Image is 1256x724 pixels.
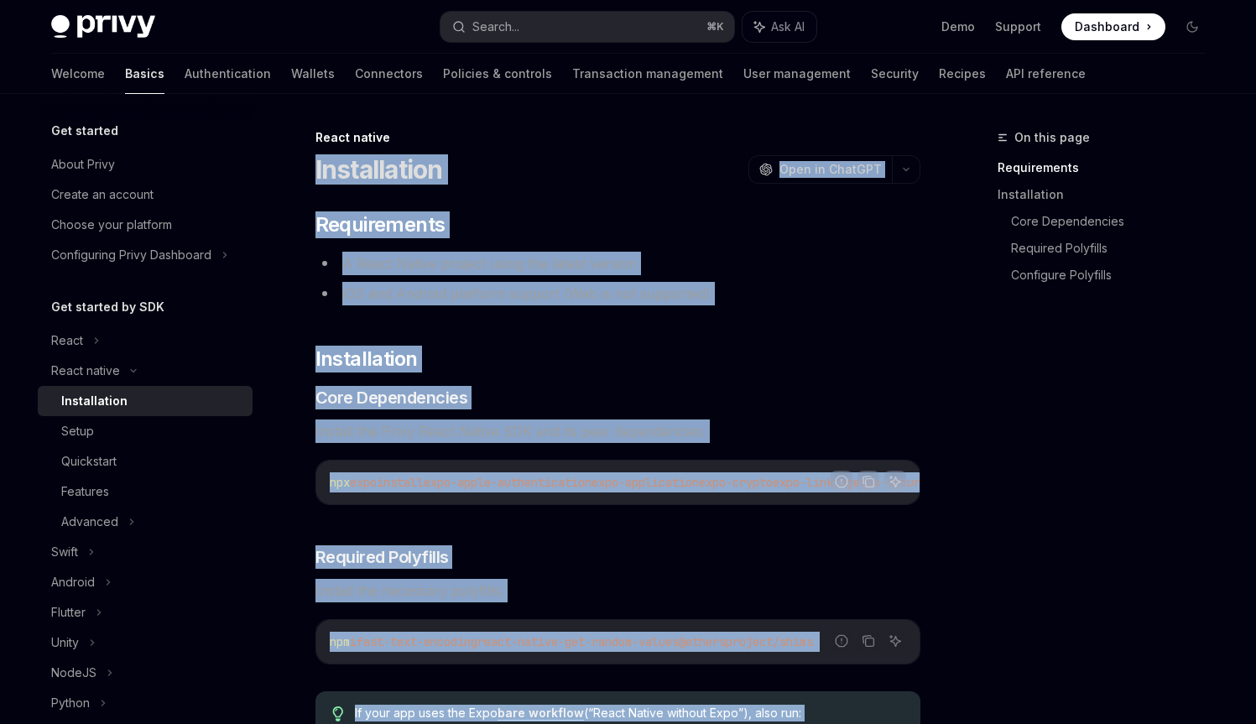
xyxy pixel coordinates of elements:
span: Install the necessary polyfills: [315,579,920,602]
span: react-native-get-random-values [477,634,679,649]
div: Python [51,693,90,713]
span: fast-text-encoding [357,634,477,649]
a: Dashboard [1061,13,1165,40]
img: dark logo [51,15,155,39]
a: Wallets [291,54,335,94]
span: Ask AI [771,18,805,35]
button: Search...⌘K [440,12,734,42]
h5: Get started [51,121,118,141]
button: Copy the contents from the code block [857,471,879,492]
span: Dashboard [1075,18,1139,35]
span: expo [350,475,377,490]
a: Quickstart [38,446,253,477]
div: React [51,331,83,351]
div: React native [51,361,120,381]
h1: Installation [315,154,443,185]
span: expo-secure-store [853,475,967,490]
a: Policies & controls [443,54,552,94]
div: Search... [472,17,519,37]
a: API reference [1006,54,1086,94]
span: Open in ChatGPT [779,161,882,178]
a: Basics [125,54,164,94]
span: install [377,475,424,490]
button: Ask AI [884,630,906,652]
span: npx [330,475,350,490]
span: expo-crypto [699,475,773,490]
div: Choose your platform [51,215,172,235]
a: Support [995,18,1041,35]
span: Requirements [315,211,446,238]
div: Configuring Privy Dashboard [51,245,211,265]
button: Report incorrect code [831,471,852,492]
span: If your app uses the Expo (“React Native without Expo”), also run: [355,705,903,721]
button: Ask AI [743,12,816,42]
a: Welcome [51,54,105,94]
a: bare workflow [498,706,584,721]
a: Installation [998,181,1219,208]
a: User management [743,54,851,94]
h5: Get started by SDK [51,297,164,317]
a: Transaction management [572,54,723,94]
span: npm [330,634,350,649]
div: Unity [51,633,79,653]
div: Create an account [51,185,154,205]
a: Demo [941,18,975,35]
div: Quickstart [61,451,117,471]
button: Open in ChatGPT [748,155,892,184]
a: Create an account [38,180,253,210]
svg: Tip [332,706,344,721]
a: Core Dependencies [1011,208,1219,235]
li: iOS and Android platform support (Web is not supported) [315,282,920,305]
div: Android [51,572,95,592]
span: expo-apple-authentication [424,475,592,490]
a: Choose your platform [38,210,253,240]
div: NodeJS [51,663,96,683]
span: Install the Privy React Native SDK and its peer dependencies: [315,419,920,443]
div: Features [61,482,109,502]
div: Swift [51,542,78,562]
span: ⌘ K [706,20,724,34]
div: Advanced [61,512,118,532]
a: Authentication [185,54,271,94]
a: Security [871,54,919,94]
div: About Privy [51,154,115,174]
span: Core Dependencies [315,386,468,409]
span: Installation [315,346,418,372]
div: React native [315,129,920,146]
a: Setup [38,416,253,446]
a: Required Polyfills [1011,235,1219,262]
span: expo-linking [773,475,853,490]
a: Requirements [998,154,1219,181]
div: Setup [61,421,94,441]
button: Toggle dark mode [1179,13,1206,40]
span: Required Polyfills [315,545,449,569]
div: Installation [61,391,128,411]
button: Report incorrect code [831,630,852,652]
span: i [350,634,357,649]
span: On this page [1014,128,1090,148]
span: @ethersproject/shims [679,634,813,649]
span: expo-application [592,475,699,490]
a: About Privy [38,149,253,180]
div: Flutter [51,602,86,622]
a: Configure Polyfills [1011,262,1219,289]
a: Connectors [355,54,423,94]
button: Copy the contents from the code block [857,630,879,652]
a: Features [38,477,253,507]
li: A React Native project using the latest version [315,252,920,275]
a: Installation [38,386,253,416]
a: Recipes [939,54,986,94]
button: Ask AI [884,471,906,492]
